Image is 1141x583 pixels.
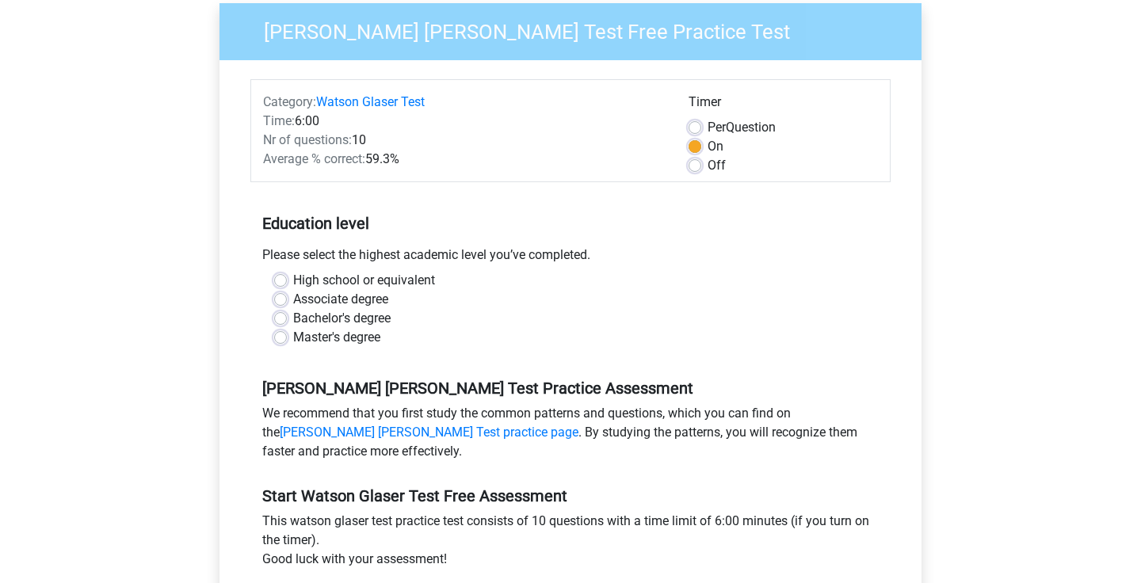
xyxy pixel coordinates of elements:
[708,120,726,135] span: Per
[251,131,677,150] div: 10
[262,208,879,239] h5: Education level
[708,118,776,137] label: Question
[263,151,365,166] span: Average % correct:
[689,93,878,118] div: Timer
[262,379,879,398] h5: [PERSON_NAME] [PERSON_NAME] Test Practice Assessment
[293,328,380,347] label: Master's degree
[263,113,295,128] span: Time:
[245,13,910,44] h3: [PERSON_NAME] [PERSON_NAME] Test Free Practice Test
[250,404,891,467] div: We recommend that you first study the common patterns and questions, which you can find on the . ...
[250,246,891,271] div: Please select the highest academic level you’ve completed.
[293,290,388,309] label: Associate degree
[293,271,435,290] label: High school or equivalent
[293,309,391,328] label: Bachelor's degree
[316,94,425,109] a: Watson Glaser Test
[708,156,726,175] label: Off
[251,150,677,169] div: 59.3%
[251,112,677,131] div: 6:00
[250,512,891,575] div: This watson glaser test practice test consists of 10 questions with a time limit of 6:00 minutes ...
[263,132,352,147] span: Nr of questions:
[280,425,578,440] a: [PERSON_NAME] [PERSON_NAME] Test practice page
[262,486,879,505] h5: Start Watson Glaser Test Free Assessment
[263,94,316,109] span: Category:
[708,137,723,156] label: On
